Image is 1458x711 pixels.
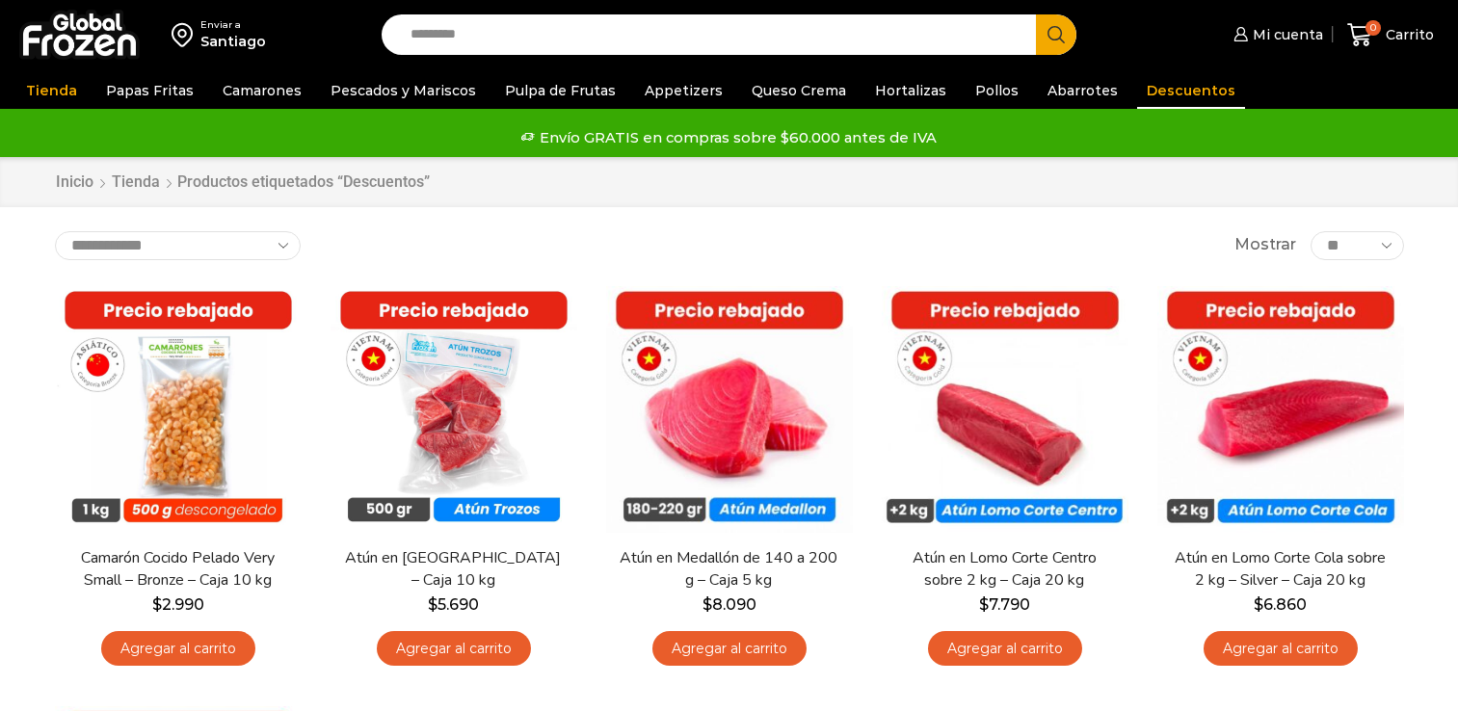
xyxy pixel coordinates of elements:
[111,171,161,194] a: Tienda
[1365,20,1381,36] span: 0
[618,547,839,592] a: Atún en Medallón de 140 a 200 g – Caja 5 kg
[1036,14,1076,55] button: Search button
[1038,72,1127,109] a: Abarrotes
[55,171,430,194] nav: Breadcrumb
[979,595,989,614] span: $
[200,18,266,32] div: Enviar a
[342,547,564,592] a: Atún en [GEOGRAPHIC_DATA] – Caja 10 kg
[152,595,162,614] span: $
[152,595,204,614] bdi: 2.990
[1342,13,1439,58] a: 0 Carrito
[213,72,311,109] a: Camarones
[177,172,430,191] h1: Productos etiquetados “Descuentos”
[172,18,200,51] img: address-field-icon.svg
[66,547,288,592] a: Camarón Cocido Pelado Very Small – Bronze – Caja 10 kg
[1169,547,1391,592] a: Atún en Lomo Corte Cola sobre 2 kg – Silver – Caja 20 kg
[702,595,756,614] bdi: 8.090
[1234,234,1296,256] span: Mostrar
[1381,25,1434,44] span: Carrito
[96,72,203,109] a: Papas Fritas
[101,631,255,667] a: Agregar al carrito: “Camarón Cocido Pelado Very Small - Bronze - Caja 10 kg”
[200,32,266,51] div: Santiago
[55,171,94,194] a: Inicio
[495,72,625,109] a: Pulpa de Frutas
[928,631,1082,667] a: Agregar al carrito: “Atún en Lomo Corte Centro sobre 2 kg - Caja 20 kg”
[428,595,437,614] span: $
[428,595,479,614] bdi: 5.690
[702,595,712,614] span: $
[1254,595,1307,614] bdi: 6.860
[979,595,1030,614] bdi: 7.790
[893,547,1115,592] a: Atún en Lomo Corte Centro sobre 2 kg – Caja 20 kg
[966,72,1028,109] a: Pollos
[1229,15,1323,54] a: Mi cuenta
[1137,72,1245,109] a: Descuentos
[635,72,732,109] a: Appetizers
[652,631,807,667] a: Agregar al carrito: “Atún en Medallón de 140 a 200 g - Caja 5 kg”
[16,72,87,109] a: Tienda
[1254,595,1263,614] span: $
[742,72,856,109] a: Queso Crema
[1248,25,1323,44] span: Mi cuenta
[1204,631,1358,667] a: Agregar al carrito: “Atún en Lomo Corte Cola sobre 2 kg - Silver - Caja 20 kg”
[377,631,531,667] a: Agregar al carrito: “Atún en Trozos - Caja 10 kg”
[55,231,301,260] select: Pedido de la tienda
[865,72,956,109] a: Hortalizas
[321,72,486,109] a: Pescados y Mariscos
